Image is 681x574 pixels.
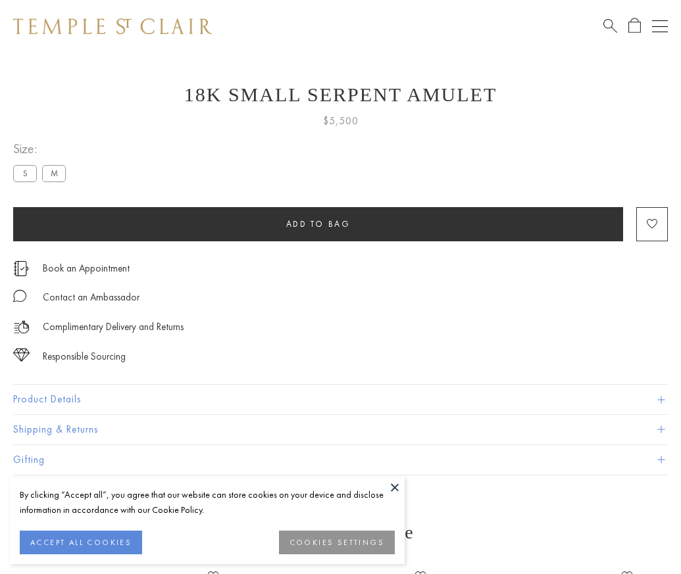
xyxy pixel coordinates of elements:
[286,218,351,229] span: Add to bag
[603,18,617,34] a: Search
[13,445,668,475] button: Gifting
[20,531,142,554] button: ACCEPT ALL COOKIES
[13,261,29,276] img: icon_appointment.svg
[13,385,668,414] button: Product Details
[43,348,126,365] div: Responsible Sourcing
[13,319,30,335] img: icon_delivery.svg
[323,112,359,130] span: $5,500
[13,348,30,362] img: icon_sourcing.svg
[13,18,212,34] img: Temple St. Clair
[13,84,668,106] h1: 18K Small Serpent Amulet
[13,207,623,241] button: Add to bag
[20,487,395,517] div: By clicking “Accept all”, you agree that our website can store cookies on your device and disclos...
[279,531,395,554] button: COOKIES SETTINGS
[43,261,130,275] a: Book an Appointment
[652,18,668,34] button: Open navigation
[13,415,668,444] button: Shipping & Returns
[13,165,37,181] label: S
[628,18,641,34] a: Open Shopping Bag
[42,165,66,181] label: M
[13,289,26,302] img: MessageIcon-01_2.svg
[43,289,139,306] div: Contact an Ambassador
[43,319,184,335] p: Complimentary Delivery and Returns
[13,138,71,160] span: Size:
